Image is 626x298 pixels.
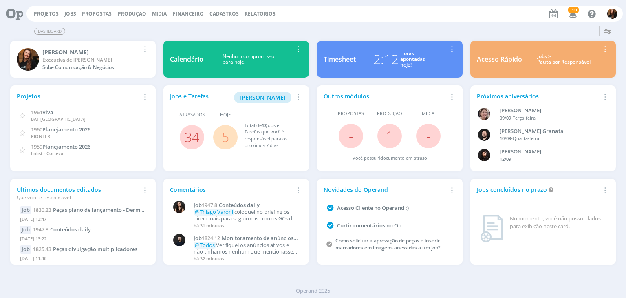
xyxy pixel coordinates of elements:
[240,93,286,101] span: [PERSON_NAME]
[202,235,220,242] span: 1824.12
[477,54,522,64] div: Acesso Rápido
[33,226,48,233] span: 1947.8
[194,256,224,262] span: há 32 minutos
[222,128,229,146] a: 5
[20,214,146,226] div: [DATE] 13:47
[173,10,204,17] a: Financeiro
[31,126,42,133] span: 1960
[64,10,76,17] a: Jobs
[31,142,90,150] a: 1959Planejamento 2026
[317,41,463,78] a: Timesheet2:12Horasapontadashoje!
[152,10,167,17] a: Mídia
[31,125,90,133] a: 1960Planejamento 2026
[185,128,199,146] a: 34
[324,54,356,64] div: Timesheet
[262,122,267,128] span: 12
[42,143,90,150] span: Planejamento 2026
[82,10,112,17] span: Propostas
[480,215,503,242] img: dashboard_not_found.png
[195,208,233,216] span: @Thiago Varoni
[33,246,51,253] span: 1825.43
[194,222,224,229] span: há 31 minutos
[42,64,140,71] div: Sobe Comunicação & Negócios
[31,150,63,156] span: Enlist - Corteva
[477,92,600,100] div: Próximos aniversários
[194,209,298,222] p: coloquei no briefing os direcionais para seguirmos com os GCs do reels de hoje.
[500,156,511,162] span: 12/09
[170,11,206,17] button: Financeiro
[115,11,149,17] button: Produção
[20,206,31,214] div: Job
[20,234,146,246] div: [DATE] 13:22
[513,135,539,141] span: Quarta-feira
[31,11,61,17] button: Projetos
[53,245,137,253] span: Peças divulgação multiplicadores
[179,111,205,118] span: Atrasados
[324,92,447,100] div: Outros módulos
[564,7,581,21] button: +99
[510,215,606,231] div: No momento, você não possui dados para exibição neste card.
[377,110,402,117] span: Produção
[42,109,53,116] span: Viva
[118,10,146,17] a: Produção
[500,115,600,122] div: -
[478,129,490,141] img: B
[400,51,425,68] div: Horas apontadas hoje!
[426,127,430,145] span: -
[42,126,90,133] span: Planejamento 2026
[20,245,31,254] div: Job
[242,11,278,17] button: Relatórios
[202,202,217,209] span: 1947.8
[17,185,140,201] div: Últimos documentos editados
[335,237,440,251] a: Como solicitar a aprovação de peças e inserir marcadores em imagens anexadas a um job?
[79,11,114,17] button: Propostas
[42,48,140,56] div: Tayná Morsch
[42,56,140,64] div: Executiva de Contas Jr
[33,226,91,233] a: 1947.8Conteúdos daily
[349,127,353,145] span: -
[353,155,427,162] div: Você possui documento em atraso
[478,108,490,120] img: A
[607,9,617,19] img: T
[219,201,260,209] span: Conteúdos daily
[20,226,31,234] div: Job
[338,110,364,117] span: Propostas
[500,148,600,156] div: Luana da Silva de Andrade
[207,11,241,17] button: Cadastros
[31,108,53,116] a: 1961Viva
[528,53,600,65] div: Jobs > Pauta por Responsável
[500,127,600,136] div: Bruno Corralo Granata
[62,11,79,17] button: Jobs
[220,111,231,118] span: Hoje
[607,7,618,21] button: T
[195,241,215,249] span: @Todos
[194,235,298,242] a: Job1824.12Monitoramento de anúncios Enlist 2025
[150,11,169,17] button: Mídia
[194,242,298,255] p: Verifiquei os anúncios ativos e não tínhamos nenhum que mencionasse colex-d
[373,49,399,69] div: 2:12
[173,201,185,213] img: I
[245,122,295,149] div: Total de Jobs e Tarefas que você é responsável para os próximos 7 dias
[170,92,293,103] div: Jobs e Tarefas
[170,54,203,64] div: Calendário
[17,48,39,71] img: T
[31,116,86,122] span: BAT [GEOGRAPHIC_DATA]
[378,155,380,161] span: 1
[34,10,59,17] a: Projetos
[386,127,393,145] a: 1
[245,10,276,17] a: Relatórios
[170,185,293,194] div: Comentários
[194,234,293,248] span: Monitoramento de anúncios Enlist 2025
[173,234,185,246] img: C
[10,41,156,78] a: T[PERSON_NAME]Executiva de [PERSON_NAME]Sobe Comunicação & Negócios
[209,10,239,17] span: Cadastros
[478,149,490,161] img: L
[17,92,140,100] div: Projetos
[500,135,511,141] span: 10/09
[422,110,434,117] span: Mídia
[513,115,536,121] span: Terça-feira
[20,254,146,265] div: [DATE] 11:46
[324,185,447,194] div: Novidades do Operand
[53,206,169,213] span: Peças plano de lançamento - Dermacor Power
[234,93,291,101] a: [PERSON_NAME]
